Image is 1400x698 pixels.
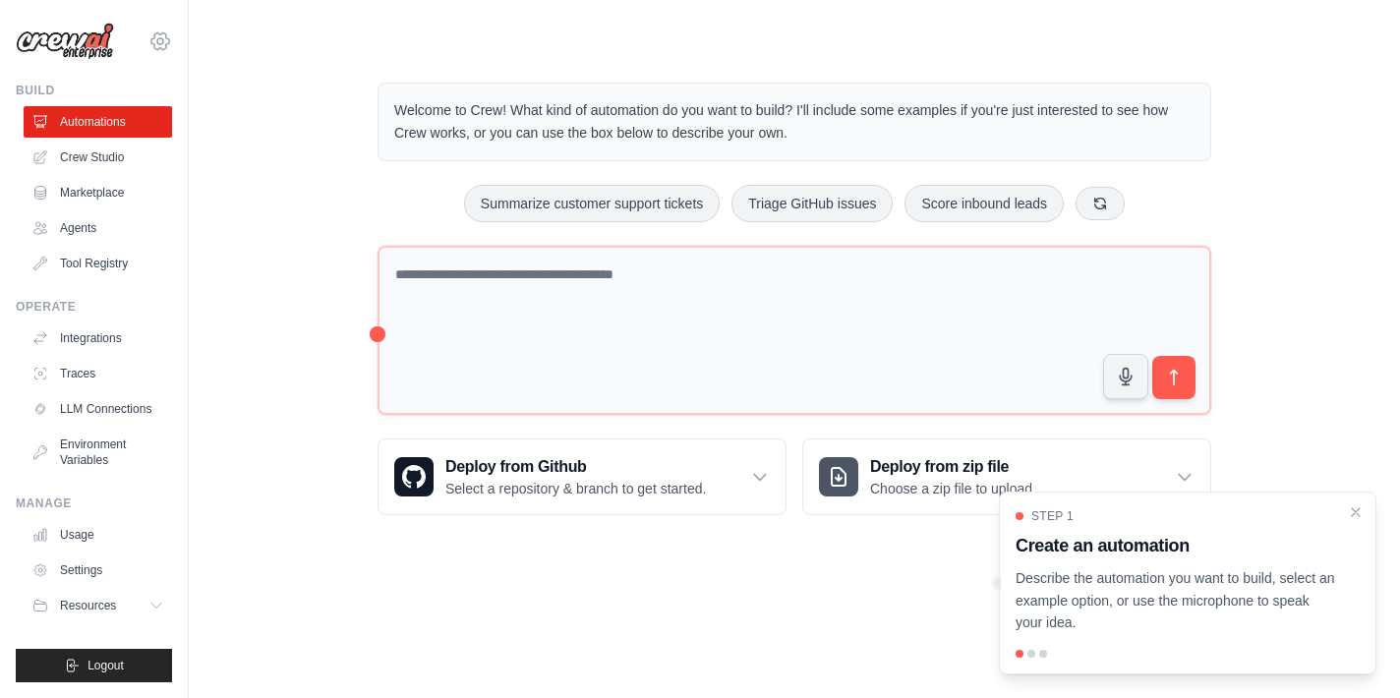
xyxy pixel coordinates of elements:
p: Select a repository & branch to get started. [445,479,706,498]
a: Traces [24,358,172,389]
p: Choose a zip file to upload. [870,479,1036,498]
a: Integrations [24,322,172,354]
p: Describe the automation you want to build, select an example option, or use the microphone to spe... [1016,567,1336,634]
span: Logout [87,658,124,673]
iframe: Chat Widget [1302,604,1400,698]
button: Summarize customer support tickets [464,185,720,222]
a: LLM Connections [24,393,172,425]
h3: Create an automation [1016,532,1336,559]
div: Build [16,83,172,98]
button: Close walkthrough [1348,504,1364,520]
h3: Deploy from zip file [870,455,1036,479]
a: Environment Variables [24,429,172,476]
a: Settings [24,554,172,586]
a: Automations [24,106,172,138]
button: Resources [24,590,172,621]
div: Manage [16,495,172,511]
span: Step 1 [1031,508,1074,524]
a: Marketplace [24,177,172,208]
button: Logout [16,649,172,682]
button: Triage GitHub issues [731,185,893,222]
a: Agents [24,212,172,244]
span: Resources [60,598,116,613]
a: Usage [24,519,172,551]
div: Operate [16,299,172,315]
a: Crew Studio [24,142,172,173]
img: Logo [16,23,114,60]
a: Tool Registry [24,248,172,279]
h3: Deploy from Github [445,455,706,479]
p: Welcome to Crew! What kind of automation do you want to build? I'll include some examples if you'... [394,99,1195,145]
button: Score inbound leads [904,185,1064,222]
